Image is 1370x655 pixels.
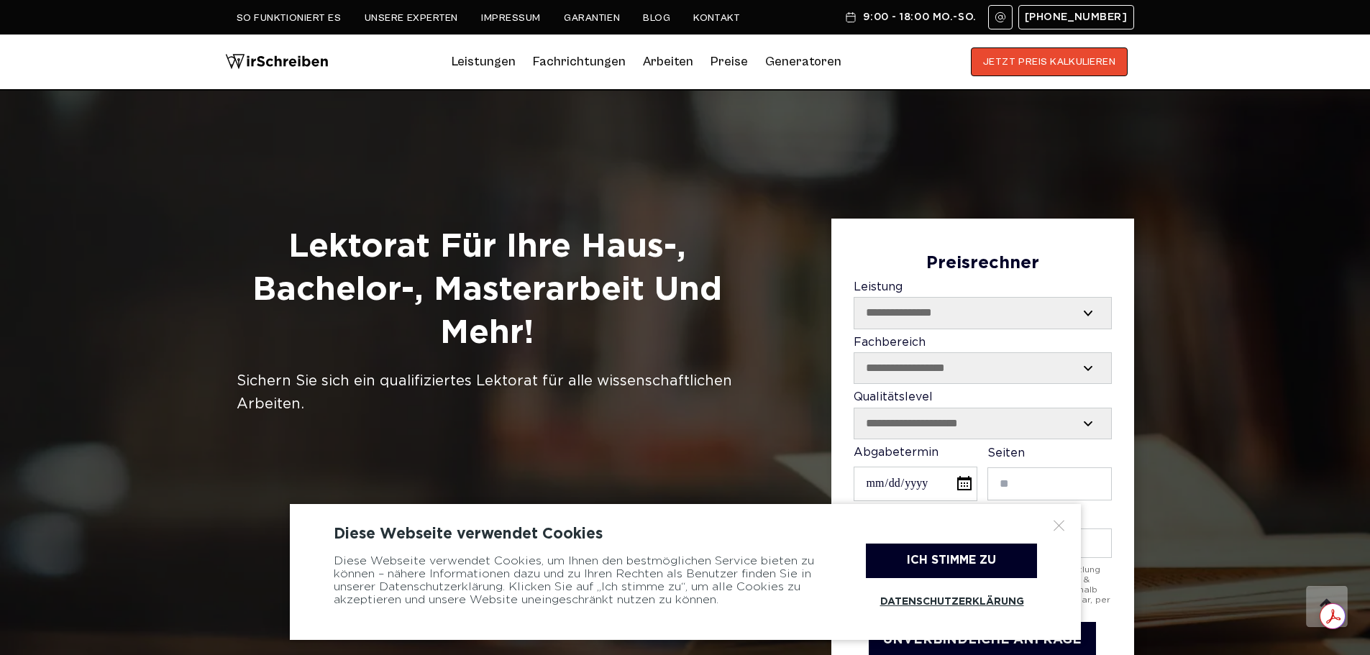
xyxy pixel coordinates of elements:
[533,50,626,73] a: Fachrichtungen
[693,12,740,24] a: Kontakt
[854,281,1112,329] label: Leistung
[854,467,977,500] input: Abgabetermin
[237,12,342,24] a: So funktioniert es
[854,391,1112,439] label: Qualitätslevel
[334,544,830,618] div: Diese Webseite verwendet Cookies, um Ihnen den bestmöglichen Service bieten zu können – nähere In...
[643,50,693,73] a: Arbeiten
[854,298,1111,328] select: Leistung
[866,585,1037,618] a: Datenschutzerklärung
[866,544,1037,578] div: Ich stimme zu
[765,50,841,73] a: Generatoren
[854,353,1111,383] select: Fachbereich
[854,336,1112,385] label: Fachbereich
[237,226,738,354] h1: Lektorat für Ihre Haus-, Bachelor-, Masterarbeit und mehr!
[481,12,541,24] a: Impressum
[237,370,738,416] div: Sichern Sie sich ein qualifiziertes Lektorat für alle wissenschaftlichen Arbeiten.
[844,12,857,23] img: Schedule
[225,47,329,76] img: logo wirschreiben
[334,526,1037,543] div: Diese Webseite verwendet Cookies
[365,12,458,24] a: Unsere Experten
[854,254,1112,274] div: Preisrechner
[854,408,1111,439] select: Qualitätslevel
[1025,12,1128,23] span: [PHONE_NUMBER]
[1305,586,1348,629] img: button top
[643,12,670,24] a: Blog
[564,12,620,24] a: Garantien
[971,47,1128,76] button: JETZT PREIS KALKULIEREN
[711,54,748,69] a: Preise
[987,448,1025,459] span: Seiten
[452,50,516,73] a: Leistungen
[863,12,976,23] span: 9:00 - 18:00 Mo.-So.
[854,446,977,501] label: Abgabetermin
[995,12,1006,23] img: Email
[883,634,1082,646] span: UNVERBINDLICHE ANFRAGE
[1018,5,1134,29] a: [PHONE_NUMBER]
